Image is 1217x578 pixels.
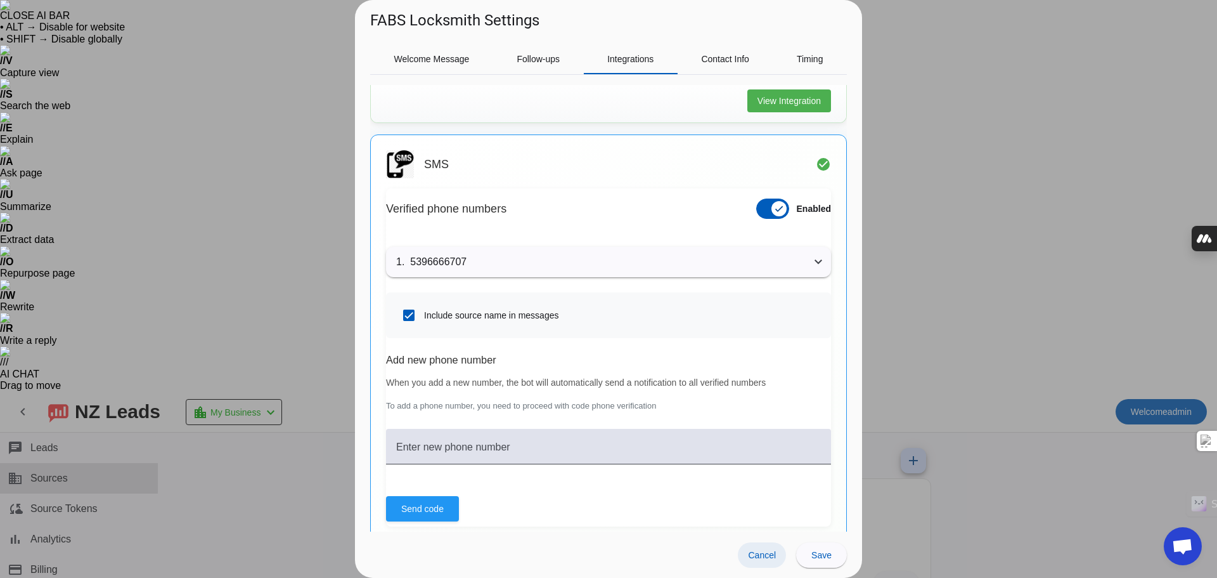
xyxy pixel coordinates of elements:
[396,442,510,452] mat-label: Enter new phone number
[401,502,444,515] span: Send code
[1164,527,1202,565] div: Open chat
[811,550,832,560] span: Save
[386,400,831,412] small: To add a phone number, you need to proceed with code phone verification
[748,550,776,560] span: Cancel
[386,496,459,522] button: Send code
[796,542,847,568] button: Save
[738,542,786,568] button: Cancel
